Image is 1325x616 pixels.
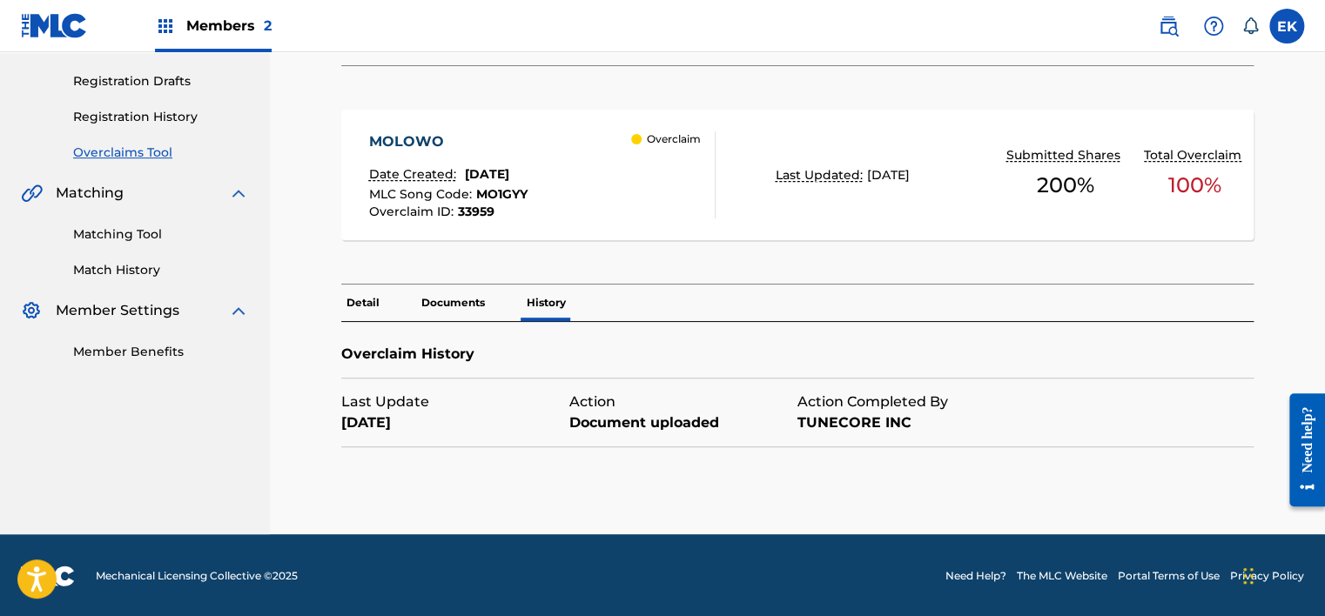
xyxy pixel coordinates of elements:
div: Overclaim History [341,322,1254,378]
span: Member Settings [56,300,179,321]
span: MLC Song Code : [369,186,476,202]
span: Mechanical Licensing Collective © 2025 [96,568,298,584]
a: Registration Drafts [73,72,249,90]
span: [DATE] [866,167,909,183]
img: search [1158,16,1179,37]
a: Matching Tool [73,225,249,244]
span: [DATE] [465,166,509,182]
span: Members [186,16,272,36]
p: Last Updated: [775,166,866,184]
p: Documents [416,285,490,321]
div: MOLOWO [369,131,528,152]
img: Matching [21,183,43,204]
a: The MLC Website [1017,568,1107,584]
img: logo [21,566,75,586]
a: Portal Terms of Use [1118,568,1220,584]
div: TUNECORE INC [797,412,1026,433]
span: Overclaim ID : [369,204,458,219]
img: expand [228,183,249,204]
img: MLC Logo [21,13,88,38]
p: Submitted Shares [1006,146,1124,164]
a: Public Search [1151,9,1186,44]
p: Detail [341,285,385,321]
div: [DATE] [341,412,569,433]
p: Total Overclaim [1144,146,1246,164]
div: Action [569,392,797,412]
span: 33959 [458,204,494,219]
iframe: Chat Widget [1238,532,1325,616]
div: Drag [1243,550,1254,602]
img: Top Rightsholders [155,16,176,37]
span: 200 % [1036,170,1093,201]
p: History [521,285,571,321]
div: Document uploaded [569,412,797,433]
span: 100 % [1168,170,1221,201]
a: Privacy Policy [1230,568,1304,584]
img: expand [228,300,249,321]
span: Matching [56,183,124,204]
span: MO1GYY [476,186,528,202]
div: Action Completed By [797,392,1026,412]
a: Member Benefits [73,343,249,361]
img: help [1203,16,1224,37]
div: Notifications [1241,17,1259,35]
a: MOLOWODate Created:[DATE]MLC Song Code:MO1GYYOverclaim ID:33959 OverclaimLast Updated:[DATE]Submi... [341,110,1254,240]
div: Last Update [341,392,569,412]
a: Overclaims Tool [73,144,249,162]
div: User Menu [1269,9,1304,44]
p: Overclaim [647,131,701,147]
span: 2 [264,17,272,34]
a: Match History [73,261,249,279]
iframe: Resource Center [1276,380,1325,520]
div: Help [1196,9,1231,44]
img: Member Settings [21,300,42,321]
a: Need Help? [945,568,1006,584]
a: Registration History [73,108,249,126]
p: Date Created: [369,165,461,184]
